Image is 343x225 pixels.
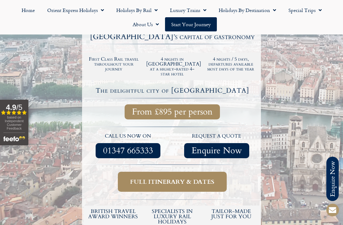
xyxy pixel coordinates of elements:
[176,132,258,140] p: request a quote
[146,209,199,224] h6: Specialists in luxury rail holidays
[126,17,165,31] a: About Us
[282,3,328,17] a: Special Trips
[165,17,217,31] a: Start your Journey
[85,87,260,94] h4: The delightful city of [GEOGRAPHIC_DATA]
[192,147,242,155] span: Enquire Now
[41,3,110,17] a: Orient Express Holidays
[205,209,258,219] h5: tailor-made just for you
[132,108,213,116] span: From £895 per person
[87,209,140,219] h5: British Travel Award winners
[110,3,164,17] a: Holidays by Rail
[103,147,153,155] span: 01347 665333
[130,178,214,186] span: Full itinerary & dates
[88,57,140,71] h2: First Class Rail travel throughout your journey
[96,143,160,158] a: 01347 665333
[87,132,169,140] p: call us now on
[125,104,220,119] a: From £895 per person
[164,3,213,17] a: Luxury Trains
[213,3,282,17] a: Holidays by Destination
[205,57,257,71] h2: 4 nights / 5 days, departures available most days of the year
[184,143,249,158] a: Enquire Now
[146,57,199,76] h2: 4 nights in [GEOGRAPHIC_DATA] at a highly-rated 4-star hotel
[118,172,227,192] a: Full itinerary & dates
[15,3,41,17] a: Home
[3,3,340,31] nav: Menu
